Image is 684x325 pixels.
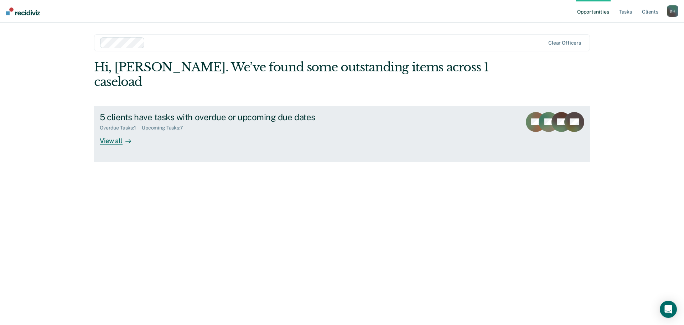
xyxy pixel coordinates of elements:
[100,112,350,122] div: 5 clients have tasks with overdue or upcoming due dates
[100,131,140,145] div: View all
[6,7,40,15] img: Recidiviz
[660,301,677,318] div: Open Intercom Messenger
[94,60,491,89] div: Hi, [PERSON_NAME]. We’ve found some outstanding items across 1 caseload
[142,125,189,131] div: Upcoming Tasks : 7
[667,5,678,17] div: D H
[667,5,678,17] button: DH
[94,106,590,162] a: 5 clients have tasks with overdue or upcoming due datesOverdue Tasks:1Upcoming Tasks:7View all
[100,125,142,131] div: Overdue Tasks : 1
[548,40,581,46] div: Clear officers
